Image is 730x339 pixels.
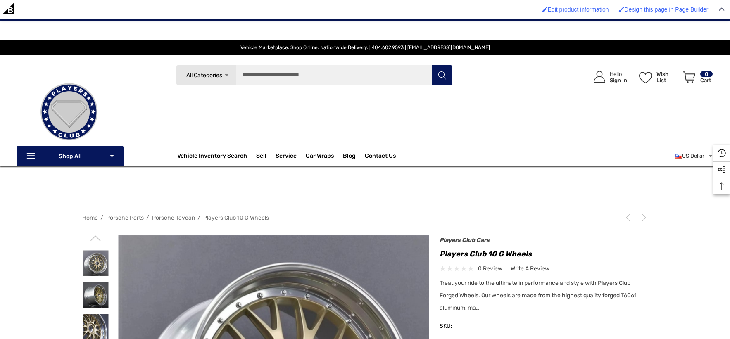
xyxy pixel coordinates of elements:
[276,152,297,161] a: Service
[538,2,613,17] a: Enabled brush for product edit Edit product information
[83,250,109,276] img: Players Club 10 G 2-Piece Forged Wheels
[700,77,713,83] p: Cart
[152,214,195,221] a: Porsche Taycan
[432,65,452,85] button: Search
[618,7,624,12] img: Enabled brush for page builder edit.
[610,77,627,83] p: Sign In
[306,152,334,161] span: Car Wraps
[440,237,490,244] a: Players Club Cars
[614,2,712,17] a: Enabled brush for page builder edit. Design this page in Page Builder
[256,148,276,164] a: Sell
[177,152,247,161] a: Vehicle Inventory Search
[675,148,713,164] a: USD
[511,265,549,273] span: Write a Review
[203,214,269,221] a: Players Club 10 G Wheels
[82,211,648,225] nav: Breadcrumb
[679,63,713,95] a: Cart with 0 items
[610,71,627,77] p: Hello
[656,71,678,83] p: Wish List
[28,71,110,153] img: Players Club | Cars For Sale
[594,71,605,83] svg: Icon User Account
[511,263,549,274] a: Write a Review
[624,6,708,13] span: Design this page in Page Builder
[718,166,726,174] svg: Social Media
[82,214,98,221] a: Home
[224,72,230,78] svg: Icon Arrow Down
[635,63,679,91] a: Wish List Wish List
[90,233,100,243] svg: Go to slide 2 of 2
[440,247,648,261] h1: Players Club 10 G Wheels
[306,148,343,164] a: Car Wraps
[718,149,726,157] svg: Recently Viewed
[256,152,266,161] span: Sell
[26,152,38,161] svg: Icon Line
[719,7,725,11] img: Close Admin Bar
[639,72,652,83] svg: Wish List
[240,45,490,50] span: Vehicle Marketplace. Shop Online. Nationwide Delivery. | 404.602.9593 | [EMAIL_ADDRESS][DOMAIN_NAME]
[440,320,481,332] span: SKU:
[637,213,648,222] a: Next
[109,153,115,159] svg: Icon Arrow Down
[106,214,144,221] a: Porsche Parts
[624,213,635,222] a: Previous
[478,263,502,274] span: 0 review
[584,63,631,91] a: Sign in
[343,152,356,161] a: Blog
[17,146,124,166] p: Shop All
[440,280,637,311] span: Treat your ride to the ultimate in performance and style with Players Club Forged Wheels. Our whe...
[683,71,695,83] svg: Review Your Cart
[365,152,396,161] a: Contact Us
[186,72,222,79] span: All Categories
[176,65,236,85] a: All Categories Icon Arrow Down Icon Arrow Up
[548,6,609,13] span: Edit product information
[542,7,548,12] img: Enabled brush for product edit
[83,282,109,308] img: Players Club 10 G 2-Piece Forged Wheels
[713,182,730,190] svg: Top
[700,71,713,77] p: 0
